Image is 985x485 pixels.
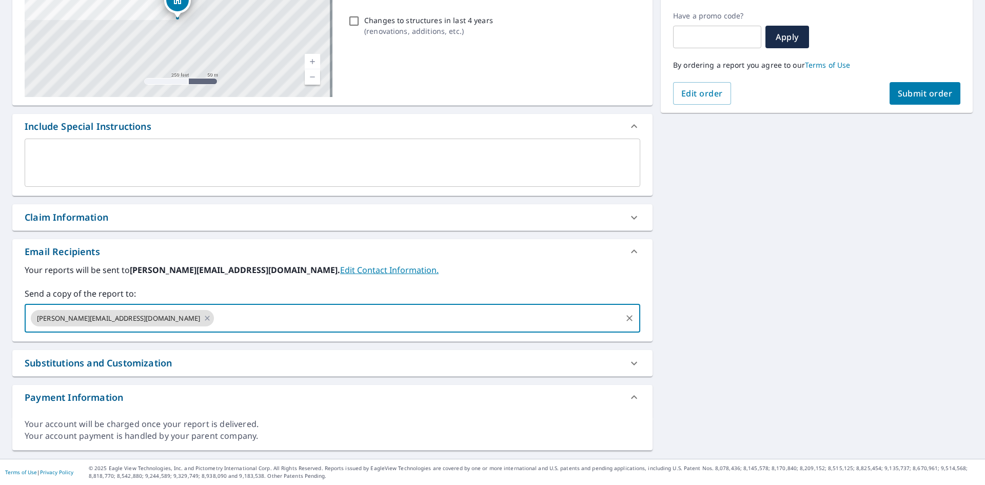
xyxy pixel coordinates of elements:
label: Have a promo code? [673,11,761,21]
p: ( renovations, additions, etc. ) [364,26,493,36]
div: Your account will be charged once your report is delivered. [25,418,640,430]
label: Your reports will be sent to [25,264,640,276]
button: Clear [622,311,637,325]
a: Current Level 17, Zoom Out [305,69,320,85]
div: Email Recipients [25,245,100,259]
div: Payment Information [12,385,653,410]
p: Changes to structures in last 4 years [364,15,493,26]
span: Edit order [681,88,723,99]
button: Apply [765,26,809,48]
button: Edit order [673,82,731,105]
div: Email Recipients [12,239,653,264]
a: Current Level 17, Zoom In [305,54,320,69]
div: Your account payment is handled by your parent company. [25,430,640,442]
a: EditContactInfo [340,264,439,276]
div: [PERSON_NAME][EMAIL_ADDRESS][DOMAIN_NAME] [31,310,214,326]
div: Substitutions and Customization [25,356,172,370]
span: [PERSON_NAME][EMAIL_ADDRESS][DOMAIN_NAME] [31,314,206,323]
p: © 2025 Eagle View Technologies, Inc. and Pictometry International Corp. All Rights Reserved. Repo... [89,464,980,480]
span: Apply [774,31,801,43]
button: Submit order [890,82,961,105]
div: Claim Information [25,210,108,224]
div: Claim Information [12,204,653,230]
div: Payment Information [25,391,123,404]
a: Terms of Use [5,469,37,476]
div: Include Special Instructions [12,114,653,139]
a: Terms of Use [805,60,851,70]
b: [PERSON_NAME][EMAIL_ADDRESS][DOMAIN_NAME]. [130,264,340,276]
label: Send a copy of the report to: [25,287,640,300]
a: Privacy Policy [40,469,73,476]
div: Include Special Instructions [25,120,151,133]
div: Substitutions and Customization [12,350,653,376]
p: | [5,469,73,475]
span: Submit order [898,88,953,99]
p: By ordering a report you agree to our [673,61,960,70]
